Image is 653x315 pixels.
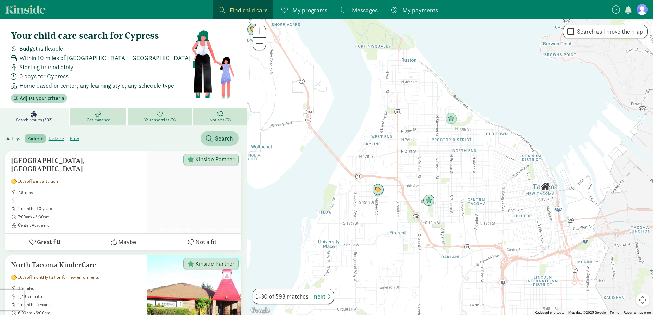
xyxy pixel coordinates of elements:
div: Click to see details [445,113,457,124]
label: distance [46,134,67,143]
button: Not a fit [163,234,241,250]
span: Your shortlist (0) [144,117,176,123]
span: Search [215,134,233,143]
button: next [314,292,331,301]
span: 7:00am - 5:30pm [18,214,142,220]
button: Great fit! [5,234,84,250]
span: Home based or center; any learning style; any schedule type [19,81,174,90]
span: 1-30 of 593 matches [256,292,309,301]
img: Google [249,306,271,315]
button: Adjust your criteria [11,94,67,103]
h5: North Tacoma KinderCare [11,261,142,269]
div: Click to see details [423,195,435,206]
span: 3.9 miles [18,286,142,291]
h4: Your child care search for Cypress [11,30,191,41]
label: partners [25,134,46,143]
span: Great fit! [37,237,60,246]
label: Search as I move the map [574,27,643,36]
a: Not a fit (0) [193,108,247,125]
a: Get matched [70,108,128,125]
button: Search [201,131,239,146]
span: Photo by [159,226,241,233]
span: 0 days for Cypress [19,72,69,81]
span: 10% off monthly tuition for new enrollments [18,275,99,280]
a: Report a map error [624,311,651,314]
span: 7.8 miles [18,190,142,195]
div: Click to see details [540,181,551,193]
span: Adjust your criteria [20,94,64,102]
a: Terms [610,311,619,314]
span: Center, Academic [18,222,142,228]
span: Messages [352,5,378,15]
span: My payments [402,5,438,15]
span: Kinside Partner [195,261,235,267]
span: 1 month - 10 years [18,206,142,211]
span: Starting immediately [19,62,73,72]
span: Map data ©2025 Google [568,311,606,314]
a: Kinside [5,5,46,14]
span: Budget is flexible [19,44,63,53]
span: 10% off annual tuition [18,179,58,184]
span: Find child care [230,5,268,15]
label: price [67,134,82,143]
span: Not a fit [195,237,216,246]
div: Click to see details [247,24,259,35]
span: Not a fit (0) [209,117,230,123]
span: Maybe [118,237,136,246]
a: Open this area in Google Maps (opens a new window) [249,306,271,315]
span: Get matched [87,117,110,123]
a: Your shortlist (0) [128,108,194,125]
span: Sort by: [5,135,24,141]
span: My programs [292,5,327,15]
span: Search results (593) [16,117,52,123]
span: Within 10 miles of [GEOGRAPHIC_DATA], [GEOGRAPHIC_DATA] [19,53,191,62]
div: Click to see details [372,184,384,196]
button: Keyboard shortcuts [535,310,564,315]
h5: [GEOGRAPHIC_DATA], [GEOGRAPHIC_DATA] [11,157,142,173]
button: Maybe [84,234,162,250]
span: 1 month - 5 years [18,302,142,307]
span: Kinside Partner [195,156,235,162]
a: [GEOGRAPHIC_DATA], [GEOGRAPHIC_DATA] [172,227,240,232]
span: 1,740/month [18,294,142,299]
button: Map camera controls [636,293,650,307]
